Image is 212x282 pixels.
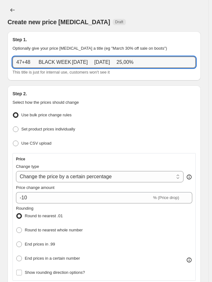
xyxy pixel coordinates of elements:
span: End prices in a certain number [25,256,80,261]
p: Optionally give your price [MEDICAL_DATA] a title (eg "March 30% off sale on boots") [13,45,196,52]
span: % (Price drop) [153,195,179,200]
span: Create new price [MEDICAL_DATA] [8,19,110,25]
span: Use bulk price change rules [21,113,71,117]
h2: Step 1. [13,36,196,43]
span: Round to nearest .01 [25,213,63,218]
span: Draft [115,19,123,25]
span: This title is just for internal use, customers won't see it [13,70,110,75]
span: Change type [16,164,39,169]
p: Select how the prices should change [13,99,196,106]
input: -15 [16,192,152,203]
span: Show rounding direction options? [25,270,85,275]
span: End prices in .99 [25,242,55,246]
span: Use CSV upload [21,141,51,146]
input: 30% off holiday sale [13,57,196,68]
h2: Step 2. [13,91,196,97]
span: Round to nearest whole number [25,228,83,232]
h3: Price [16,157,25,162]
span: Set product prices individually [21,127,75,131]
span: Rounding [16,206,34,211]
div: help [186,174,192,180]
button: Price change jobs [8,5,18,15]
span: Price change amount [16,185,54,190]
